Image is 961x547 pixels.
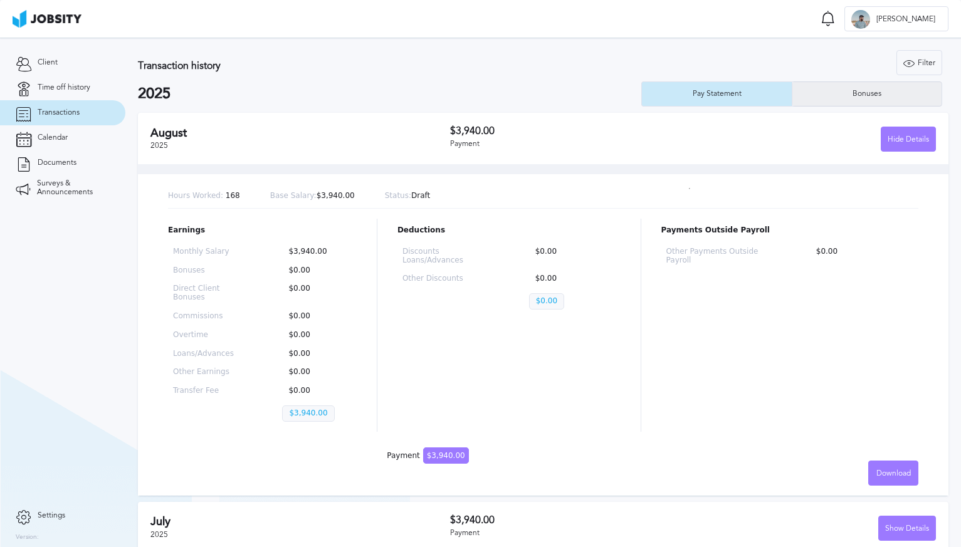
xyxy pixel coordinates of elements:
[397,226,621,235] p: Deductions
[282,331,351,340] p: $0.00
[138,85,641,103] h2: 2025
[38,58,58,67] span: Client
[881,127,936,152] button: Hide Details
[168,192,240,201] p: 168
[173,266,242,275] p: Bonuses
[150,141,168,150] span: 2025
[270,191,317,200] span: Base Salary:
[423,447,469,464] span: $3,940.00
[402,247,489,265] p: Discounts Loans/Advances
[173,350,242,358] p: Loans/Advances
[385,192,431,201] p: Draft
[150,127,450,140] h2: August
[450,514,693,526] h3: $3,940.00
[385,191,411,200] span: Status:
[138,60,577,71] h3: Transaction history
[173,387,242,395] p: Transfer Fee
[868,461,918,486] button: Download
[282,312,351,321] p: $0.00
[450,125,693,137] h3: $3,940.00
[686,90,748,98] div: Pay Statement
[846,90,888,98] div: Bonuses
[896,50,942,75] button: Filter
[402,274,489,283] p: Other Discounts
[282,387,351,395] p: $0.00
[38,159,76,167] span: Documents
[666,247,770,265] p: Other Payments Outside Payroll
[38,511,65,520] span: Settings
[878,516,936,541] button: Show Details
[16,534,39,541] label: Version:
[529,247,616,265] p: $0.00
[173,331,242,340] p: Overtime
[792,81,942,107] button: Bonuses
[661,226,918,235] p: Payments Outside Payroll
[387,452,468,461] div: Payment
[870,15,942,24] span: [PERSON_NAME]
[450,140,693,148] div: Payment
[641,81,792,107] button: Pay Statement
[529,293,564,310] p: $0.00
[876,469,911,478] span: Download
[173,312,242,321] p: Commissions
[881,127,935,152] div: Hide Details
[851,10,870,29] div: C
[168,191,223,200] span: Hours Worked:
[810,247,913,265] p: $0.00
[844,6,948,31] button: C[PERSON_NAME]
[38,83,90,92] span: Time off history
[450,529,693,538] div: Payment
[897,51,942,76] div: Filter
[879,516,935,541] div: Show Details
[282,350,351,358] p: $0.00
[282,405,334,422] p: $3,940.00
[270,192,355,201] p: $3,940.00
[529,274,616,283] p: $0.00
[38,108,80,117] span: Transactions
[173,284,242,302] p: Direct Client Bonuses
[38,133,68,142] span: Calendar
[150,515,450,528] h2: July
[173,368,242,377] p: Other Earnings
[13,10,81,28] img: ab4bad089aa723f57921c736e9817d99.png
[282,266,351,275] p: $0.00
[282,247,351,256] p: $3,940.00
[37,179,110,197] span: Surveys & Announcements
[168,226,357,235] p: Earnings
[282,368,351,377] p: $0.00
[150,530,168,539] span: 2025
[173,247,242,256] p: Monthly Salary
[282,284,351,302] p: $0.00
